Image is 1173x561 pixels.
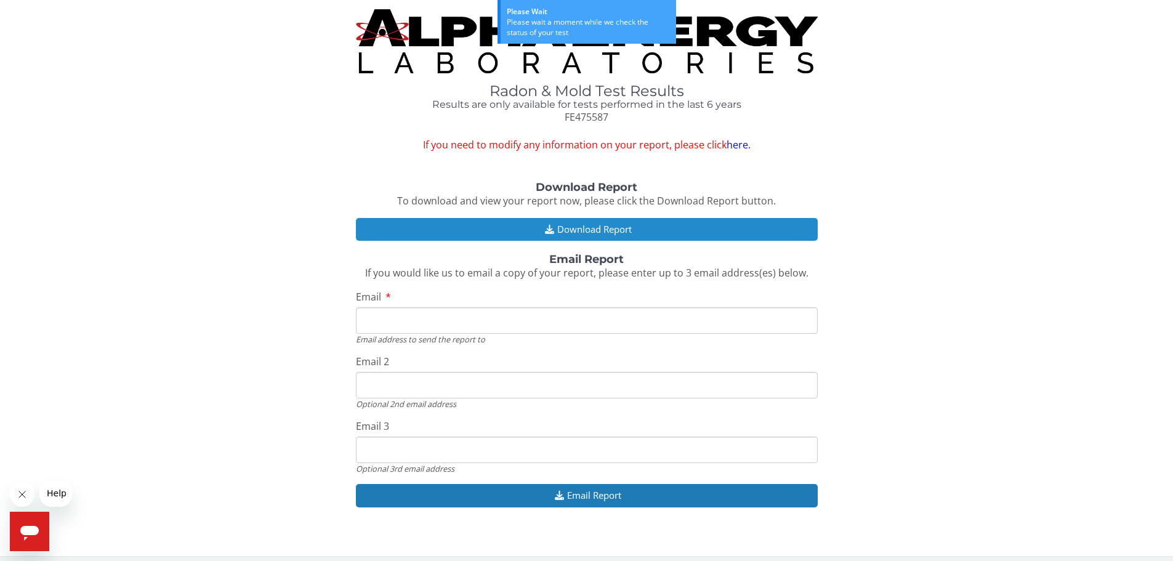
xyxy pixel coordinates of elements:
span: To download and view your report now, please click the Download Report button. [397,194,776,208]
strong: Download Report [536,180,637,194]
img: TightCrop.jpg [356,9,818,73]
span: If you would like us to email a copy of your report, please enter up to 3 email address(es) below. [365,266,808,280]
span: Email [356,290,381,304]
iframe: Message from company [39,480,72,507]
span: Email 2 [356,355,389,368]
button: Email Report [356,484,818,507]
span: If you need to modify any information on your report, please click [356,138,818,152]
iframe: Button to launch messaging window [10,512,49,551]
iframe: Close message [10,482,34,507]
strong: Email Report [549,252,624,266]
a: here. [727,138,751,151]
div: Optional 3rd email address [356,463,818,474]
button: Download Report [356,218,818,241]
div: Please Wait [507,6,670,17]
span: Email 3 [356,419,389,433]
div: Email address to send the report to [356,334,818,345]
h4: Results are only available for tests performed in the last 6 years [356,99,818,110]
span: FE475587 [565,110,608,124]
h1: Radon & Mold Test Results [356,83,818,99]
div: Please wait a moment while we check the status of your test [507,17,670,38]
div: Optional 2nd email address [356,398,818,410]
